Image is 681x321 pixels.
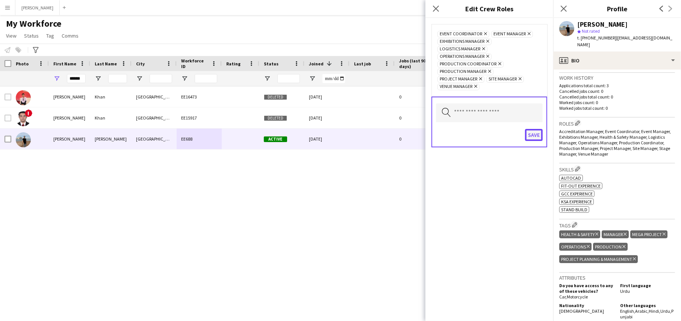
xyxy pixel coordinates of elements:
[132,86,177,107] div: [GEOGRAPHIC_DATA]
[425,4,553,14] h3: Edit Crew Roles
[62,32,79,39] span: Comms
[620,283,675,288] h5: First language
[660,308,671,314] span: Urdu ,
[21,31,42,41] a: Status
[6,18,61,29] span: My Workforce
[59,31,82,41] a: Comms
[620,288,630,294] span: Urdu
[525,129,543,141] button: Save
[264,136,287,142] span: Active
[277,74,300,83] input: Status Filter Input
[5,94,11,100] input: Row Selection is disabled for this row (unchecked)
[5,115,11,121] input: Row Selection is disabled for this row (unchecked)
[395,86,443,107] div: 0
[90,86,132,107] div: Khan
[577,35,672,47] span: | [EMAIL_ADDRESS][DOMAIN_NAME]
[559,255,638,263] div: Project Planning & Management
[264,94,287,100] span: Deleted
[559,165,675,173] h3: Skills
[395,129,443,149] div: 0
[31,45,40,55] app-action-btn: Advanced filters
[24,32,39,39] span: Status
[49,108,90,128] div: [PERSON_NAME]
[630,230,667,238] div: Mega Project
[309,75,316,82] button: Open Filter Menu
[15,0,60,15] button: [PERSON_NAME]
[553,4,681,14] h3: Profile
[559,230,600,238] div: Health & Safety
[559,105,675,111] p: Worked jobs total count: 0
[395,108,443,128] div: 0
[90,129,132,149] div: [PERSON_NAME]
[354,61,371,67] span: Last job
[635,308,649,314] span: Arabic ,
[399,58,430,69] span: Jobs (last 90 days)
[559,274,675,281] h3: Attributes
[322,74,345,83] input: Joined Filter Input
[440,46,480,52] span: Logistics Manager
[16,111,31,126] img: Danyal Khan
[440,54,484,60] span: Operations Manager
[489,76,517,82] span: Site Manager
[440,84,472,90] span: Venue Manager
[620,308,673,319] span: Punjabi
[132,129,177,149] div: [GEOGRAPHIC_DATA]
[649,308,660,314] span: Hindi ,
[43,31,57,41] a: Tag
[132,108,177,128] div: [GEOGRAPHIC_DATA]
[16,132,31,147] img: Danyal Arif
[304,129,350,149] div: [DATE]
[16,61,29,67] span: Photo
[16,90,31,105] img: Danyal Khan
[559,100,675,105] p: Worked jobs count: 0
[561,207,587,212] span: Stand Build
[95,61,117,67] span: Last Name
[46,32,54,39] span: Tag
[602,230,628,238] div: Manager
[561,175,581,181] span: Autocad
[559,283,614,294] h5: Do you have access to any of these vehicles?
[561,191,593,197] span: GCC Experience
[264,61,278,67] span: Status
[559,119,675,127] h3: Roles
[6,32,17,39] span: View
[577,35,616,41] span: t. [PHONE_NUMBER]
[304,86,350,107] div: [DATE]
[95,75,101,82] button: Open Filter Menu
[25,109,32,117] span: !
[620,303,675,308] h5: Other languages
[577,21,628,28] div: [PERSON_NAME]
[559,88,675,94] p: Cancelled jobs count: 0
[440,39,484,45] span: Exhibitions Manager
[440,69,486,75] span: Production Manager
[108,74,127,83] input: Last Name Filter Input
[195,74,217,83] input: Workforce ID Filter Input
[90,108,132,128] div: Khan
[53,75,60,82] button: Open Filter Menu
[264,75,271,82] button: Open Filter Menu
[150,74,172,83] input: City Filter Input
[561,183,601,189] span: Fit-out Experience
[559,94,675,100] p: Cancelled jobs total count: 0
[136,75,143,82] button: Open Filter Menu
[226,61,241,67] span: Rating
[309,61,324,67] span: Joined
[440,61,496,67] span: Production Coordinator
[3,31,20,41] a: View
[559,303,614,308] h5: Nationality
[181,58,208,69] span: Workforce ID
[559,294,567,300] span: Car ,
[177,86,222,107] div: EE16473
[561,199,592,204] span: KSA Experience
[136,61,145,67] span: City
[559,129,671,157] span: Accreditation Manager, Event Coordinator, Event Manager, Exhibitions Manager, Health & Safety Man...
[177,108,222,128] div: EE15917
[582,28,600,34] span: Not rated
[49,86,90,107] div: [PERSON_NAME]
[49,129,90,149] div: [PERSON_NAME]
[553,51,681,70] div: Bio
[53,61,76,67] span: First Name
[559,221,675,229] h3: Tags
[620,308,635,314] span: English ,
[593,243,627,251] div: Production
